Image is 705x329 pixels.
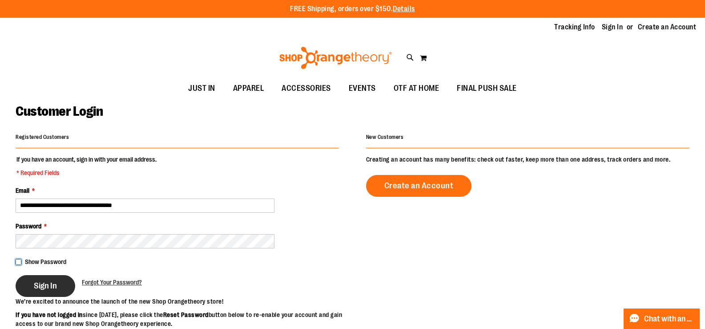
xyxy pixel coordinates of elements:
span: * Required Fields [16,168,157,177]
span: EVENTS [349,78,376,98]
span: Sign In [34,281,57,291]
legend: If you have an account, sign in with your email address. [16,155,157,177]
a: OTF AT HOME [385,78,448,99]
strong: Registered Customers [16,134,69,140]
a: Details [393,5,415,13]
button: Sign In [16,275,75,297]
a: EVENTS [340,78,385,99]
span: Forgot Your Password? [82,279,142,286]
span: Show Password [25,258,66,265]
span: ACCESSORIES [282,78,331,98]
a: Forgot Your Password? [82,278,142,287]
p: We’re excited to announce the launch of the new Shop Orangetheory store! [16,297,353,306]
strong: If you have not logged in [16,311,83,318]
a: APPAREL [224,78,273,99]
span: Password [16,223,41,230]
span: Create an Account [384,181,454,191]
p: since [DATE], please click the button below to re-enable your account and gain access to our bran... [16,310,353,328]
span: FINAL PUSH SALE [457,78,517,98]
a: Sign In [602,22,623,32]
p: Creating an account has many benefits: check out faster, keep more than one address, track orders... [366,155,689,164]
a: Tracking Info [554,22,595,32]
strong: Reset Password [163,311,209,318]
span: JUST IN [188,78,215,98]
strong: New Customers [366,134,404,140]
a: ACCESSORIES [273,78,340,99]
a: JUST IN [179,78,224,99]
span: Email [16,187,29,194]
span: Customer Login [16,104,103,119]
a: Create an Account [638,22,697,32]
button: Chat with an Expert [624,309,700,329]
a: FINAL PUSH SALE [448,78,526,99]
span: Chat with an Expert [644,315,694,323]
p: FREE Shipping, orders over $150. [290,4,415,14]
span: APPAREL [233,78,264,98]
a: Create an Account [366,175,472,197]
img: Shop Orangetheory [278,47,393,69]
span: OTF AT HOME [394,78,439,98]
